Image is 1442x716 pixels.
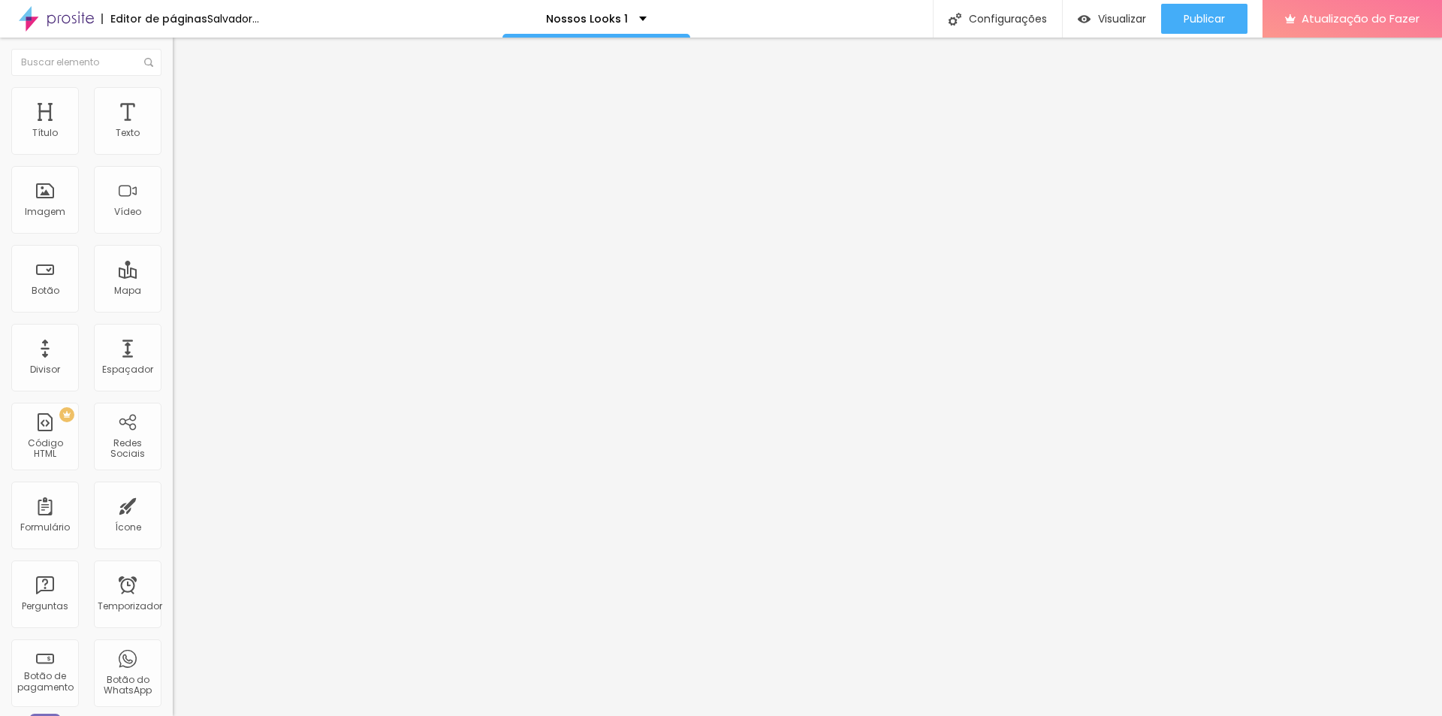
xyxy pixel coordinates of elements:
[110,437,145,460] font: Redes Sociais
[115,521,141,533] font: Ícone
[1184,11,1225,26] font: Publicar
[17,669,74,693] font: Botão de pagamento
[1302,11,1419,26] font: Atualização do Fazer
[207,11,259,26] font: Salvador...
[28,437,63,460] font: Código HTML
[1063,4,1161,34] button: Visualizar
[32,284,59,297] font: Botão
[969,11,1047,26] font: Configurações
[11,49,161,76] input: Buscar elemento
[1098,11,1146,26] font: Visualizar
[110,11,207,26] font: Editor de páginas
[30,363,60,376] font: Divisor
[116,126,140,139] font: Texto
[22,600,68,612] font: Perguntas
[20,521,70,533] font: Formulário
[104,673,152,696] font: Botão do WhatsApp
[114,205,141,218] font: Vídeo
[98,600,162,612] font: Temporizador
[949,13,961,26] img: Ícone
[25,205,65,218] font: Imagem
[102,363,153,376] font: Espaçador
[546,11,628,26] font: Nossos Looks 1
[1161,4,1247,34] button: Publicar
[114,284,141,297] font: Mapa
[32,126,58,139] font: Título
[1078,13,1091,26] img: view-1.svg
[144,58,153,67] img: Ícone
